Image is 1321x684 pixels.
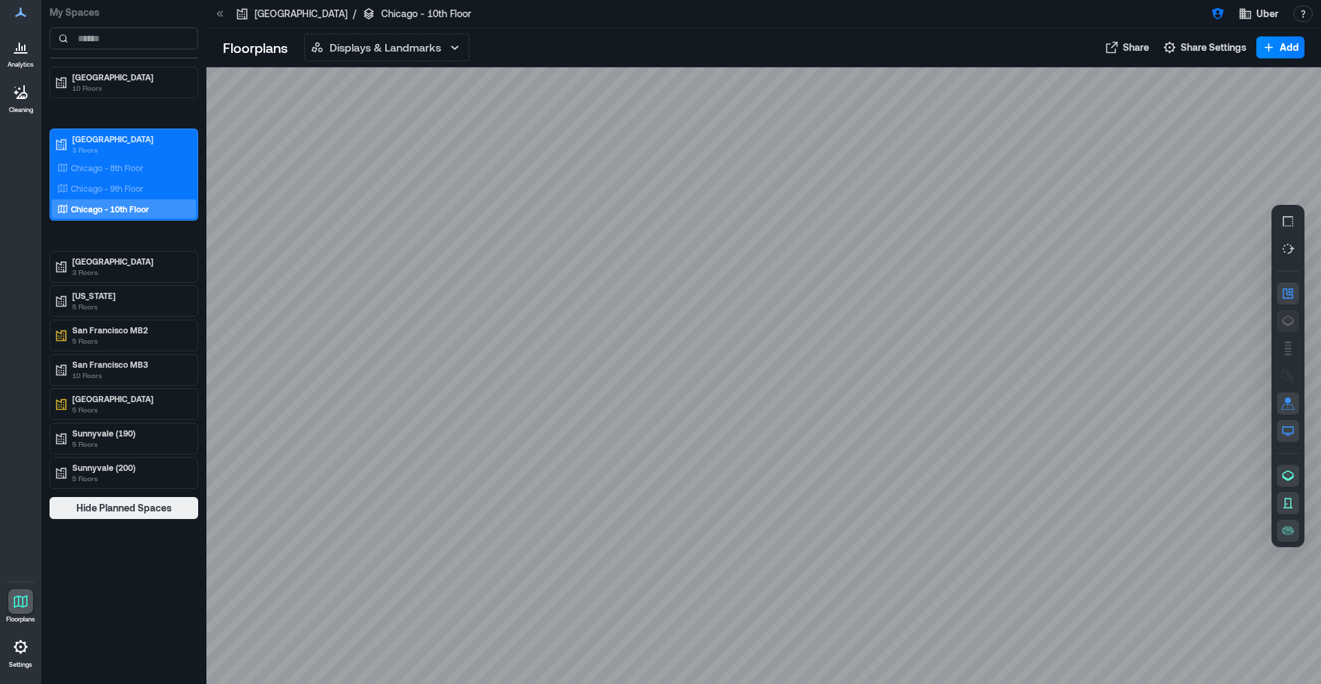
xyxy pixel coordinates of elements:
[72,324,188,335] p: San Francisco MB2
[8,60,34,69] p: Analytics
[1234,3,1282,25] button: Uber
[72,359,188,370] p: San Francisco MB3
[72,473,188,484] p: 5 Floors
[76,501,172,515] span: Hide Planned Spaces
[71,183,143,194] p: Chicago - 9th Floor
[6,615,35,624] p: Floorplans
[71,203,149,214] p: Chicago - 10th Floor
[1256,36,1304,58] button: Add
[9,106,33,114] p: Cleaning
[71,162,143,173] p: Chicago - 8th Floor
[353,7,356,21] p: /
[72,256,188,267] p: [GEOGRAPHIC_DATA]
[72,335,188,346] p: 5 Floors
[330,39,441,56] p: Displays & Landmarks
[50,5,198,19] p: My Spaces
[72,290,188,301] p: [US_STATE]
[1123,41,1149,54] span: Share
[50,497,198,519] button: Hide Planned Spaces
[72,428,188,439] p: Sunnyvale (190)
[72,301,188,312] p: 5 Floors
[72,370,188,381] p: 10 Floors
[9,661,32,669] p: Settings
[72,404,188,415] p: 5 Floors
[1159,36,1251,58] button: Share Settings
[72,144,188,155] p: 3 Floors
[72,439,188,450] p: 5 Floors
[4,630,37,673] a: Settings
[1101,36,1153,58] button: Share
[381,7,471,21] p: Chicago - 10th Floor
[72,82,188,93] p: 10 Floors
[304,34,469,61] button: Displays & Landmarks
[72,393,188,404] p: [GEOGRAPHIC_DATA]
[72,267,188,278] p: 3 Floors
[3,30,38,73] a: Analytics
[72,133,188,144] p: [GEOGRAPHIC_DATA]
[3,76,38,118] a: Cleaning
[2,585,39,628] a: Floorplans
[1256,7,1278,21] span: Uber
[72,462,188,473] p: Sunnyvale (200)
[223,38,288,57] p: Floorplans
[255,7,347,21] p: [GEOGRAPHIC_DATA]
[72,71,188,82] p: [GEOGRAPHIC_DATA]
[1181,41,1247,54] span: Share Settings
